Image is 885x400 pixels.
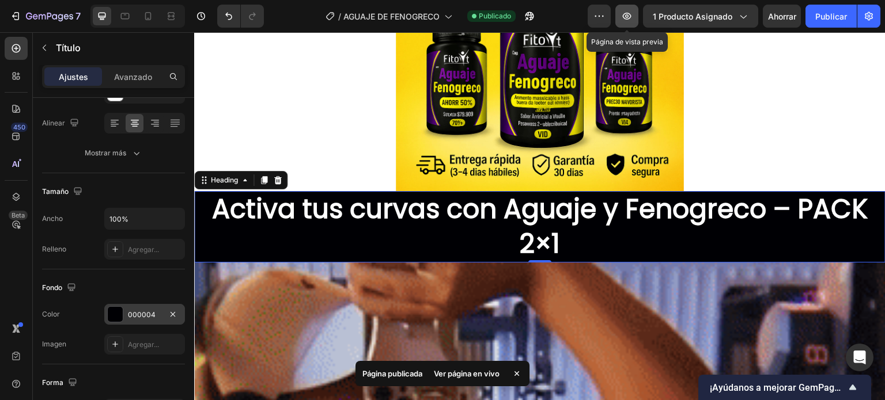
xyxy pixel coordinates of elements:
input: Auto [105,208,184,229]
font: Ancho [42,214,63,223]
button: Ahorrar [763,5,801,28]
font: AGUAJE DE FENOGRECO [343,12,440,21]
font: Ver página en vivo [434,369,500,378]
button: 1 producto asignado [643,5,758,28]
button: Mostrar más [42,143,185,163]
font: 1 producto asignado [653,12,732,21]
font: Título [56,42,81,54]
font: Beta [12,211,25,219]
font: Avanzado [114,72,152,82]
font: / [338,12,341,21]
font: Imagen [42,340,66,348]
font: 000004 [128,310,156,319]
font: 450 [13,123,25,131]
font: Publicar [815,12,847,21]
font: ¡Ayúdanos a mejorar GemPages! [710,382,846,393]
button: Publicar [805,5,857,28]
font: Relleno [42,245,66,253]
p: Título [56,41,180,55]
font: Agregar... [128,340,159,349]
font: Forma [42,378,63,387]
font: Página publicada [362,369,422,378]
div: Abrir Intercom Messenger [846,344,873,371]
font: Ajustes [59,72,88,82]
font: Ahorrar [768,12,796,21]
font: Alinear [42,119,65,127]
font: Color [42,310,60,318]
font: Mostrar más [85,148,126,157]
font: Tamaño [42,187,69,196]
iframe: Área de diseño [194,32,885,400]
font: Publicado [479,12,511,20]
font: 7 [75,10,81,22]
button: Mostrar encuesta - ¡Ayúdanos a mejorar GemPages! [710,380,860,394]
button: 7 [5,5,86,28]
font: Fondo [42,283,62,292]
font: Agregar... [128,245,159,254]
div: Deshacer/Rehacer [217,5,264,28]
